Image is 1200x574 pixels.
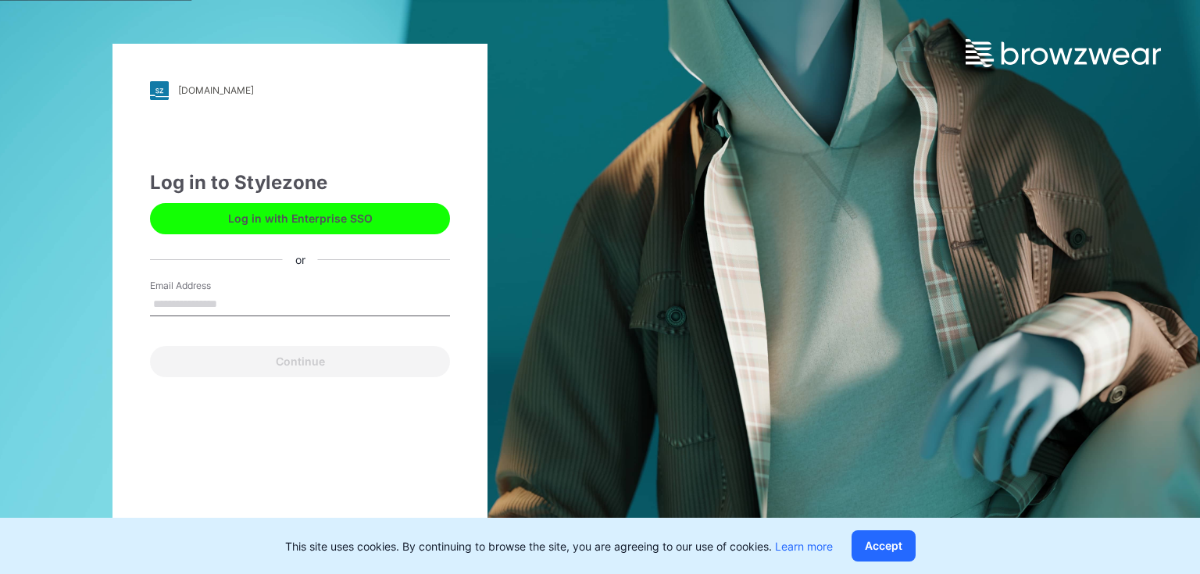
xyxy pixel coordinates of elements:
[285,538,833,554] p: This site uses cookies. By continuing to browse the site, you are agreeing to our use of cookies.
[150,203,450,234] button: Log in with Enterprise SSO
[852,530,916,562] button: Accept
[966,39,1161,67] img: browzwear-logo.e42bd6dac1945053ebaf764b6aa21510.svg
[283,251,318,268] div: or
[178,84,254,96] div: [DOMAIN_NAME]
[150,169,450,197] div: Log in to Stylezone
[150,279,259,293] label: Email Address
[150,81,450,100] a: [DOMAIN_NAME]
[775,540,833,553] a: Learn more
[150,81,169,100] img: stylezone-logo.562084cfcfab977791bfbf7441f1a819.svg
